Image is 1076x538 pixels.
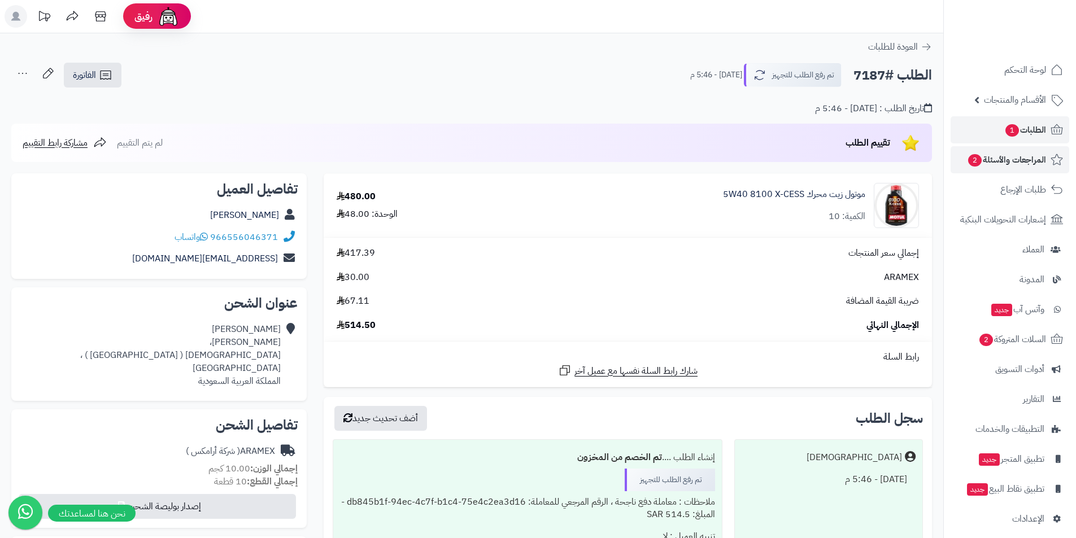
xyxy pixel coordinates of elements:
div: رابط السلة [328,351,927,364]
span: 67.11 [337,295,369,308]
span: إشعارات التحويلات البنكية [960,212,1046,228]
div: [DATE] - 5:46 م [742,469,916,491]
span: السلات المتروكة [978,331,1046,347]
span: جديد [991,304,1012,316]
button: إصدار بوليصة الشحن [19,494,296,519]
span: المدونة [1020,272,1044,287]
div: تاريخ الطلب : [DATE] - 5:46 م [815,102,932,115]
span: 2 [968,154,982,167]
h3: سجل الطلب [856,412,923,425]
a: المدونة [951,266,1069,293]
span: ARAMEX [884,271,919,284]
span: رفيق [134,10,153,23]
a: وآتس آبجديد [951,296,1069,323]
span: 514.50 [337,319,376,332]
a: [PERSON_NAME] [210,208,279,222]
div: الكمية: 10 [829,210,865,223]
div: ملاحظات : معاملة دفع ناجحة ، الرقم المرجعي للمعاملة: db845b1f-94ec-4c7f-b1c4-75e4c2ea3d16 - المبل... [340,491,715,526]
span: وآتس آب [990,301,1044,317]
span: الإعدادات [1012,511,1044,527]
span: 2 [979,334,993,346]
span: جديد [967,483,988,496]
button: أضف تحديث جديد [334,406,427,431]
span: الإجمالي النهائي [866,319,919,332]
a: لوحة التحكم [951,56,1069,84]
button: تم رفع الطلب للتجهيز [744,63,842,87]
span: طلبات الإرجاع [1000,182,1046,198]
span: لوحة التحكم [1004,62,1046,78]
strong: إجمالي القطع: [247,475,298,488]
a: [EMAIL_ADDRESS][DOMAIN_NAME] [132,252,278,265]
span: تطبيق نقاط البيع [966,481,1044,497]
div: ARAMEX [186,445,275,458]
span: 1 [1005,124,1019,137]
span: العملاء [1022,242,1044,257]
span: 30.00 [337,271,369,284]
a: شارك رابط السلة نفسها مع عميل آخر [558,364,698,378]
span: ضريبة القيمة المضافة [846,295,919,308]
span: أدوات التسويق [995,361,1044,377]
a: مشاركة رابط التقييم [23,136,107,150]
a: العودة للطلبات [868,40,932,54]
a: الطلبات1 [951,116,1069,143]
a: أدوات التسويق [951,356,1069,383]
span: 417.39 [337,247,375,260]
a: العملاء [951,236,1069,263]
div: تم رفع الطلب للتجهيز [625,469,715,491]
span: مشاركة رابط التقييم [23,136,88,150]
div: 480.00 [337,190,376,203]
strong: إجمالي الوزن: [250,462,298,475]
a: التطبيقات والخدمات [951,415,1069,443]
span: الأقسام والمنتجات [984,92,1046,108]
div: إنشاء الطلب .... [340,447,715,469]
small: [DATE] - 5:46 م [690,69,742,81]
b: تم الخصم من المخزون [577,450,662,464]
h2: تفاصيل العميل [20,182,298,196]
span: إجمالي سعر المنتجات [848,247,919,260]
img: 1689595224-71aZ7einaPL._AC_SY606_.jpg5W40-90x90.jpg [874,183,918,228]
span: ( شركة أرامكس ) [186,444,240,458]
span: تقييم الطلب [846,136,890,150]
span: العودة للطلبات [868,40,918,54]
span: المراجعات والأسئلة [967,152,1046,168]
a: تطبيق المتجرجديد [951,445,1069,473]
span: جديد [979,453,1000,466]
h2: الطلب #7187 [853,64,932,87]
a: تطبيق نقاط البيعجديد [951,475,1069,502]
a: 966556046371 [210,230,278,244]
a: الإعدادات [951,505,1069,532]
div: [DEMOGRAPHIC_DATA] [807,451,902,464]
span: لم يتم التقييم [117,136,163,150]
h2: عنوان الشحن [20,296,298,310]
img: ai-face.png [157,5,180,28]
small: 10 قطعة [214,475,298,488]
span: الطلبات [1004,122,1046,138]
a: المراجعات والأسئلة2 [951,146,1069,173]
a: إشعارات التحويلات البنكية [951,206,1069,233]
a: موتول زيت محرك 5W40 8100 X-CESS [723,188,865,201]
a: تحديثات المنصة [30,5,58,30]
a: التقارير [951,386,1069,413]
a: الفاتورة [64,63,121,88]
span: التطبيقات والخدمات [975,421,1044,437]
a: طلبات الإرجاع [951,176,1069,203]
small: 10.00 كجم [208,462,298,475]
span: التقارير [1023,391,1044,407]
div: الوحدة: 48.00 [337,208,398,221]
a: السلات المتروكة2 [951,326,1069,353]
div: [PERSON_NAME] [PERSON_NAME]، [DEMOGRAPHIC_DATA] ( [GEOGRAPHIC_DATA] ) ، [GEOGRAPHIC_DATA] المملكة... [20,323,281,387]
span: شارك رابط السلة نفسها مع عميل آخر [574,365,698,378]
span: تطبيق المتجر [978,451,1044,467]
span: الفاتورة [73,68,96,82]
a: واتساب [175,230,208,244]
h2: تفاصيل الشحن [20,418,298,432]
